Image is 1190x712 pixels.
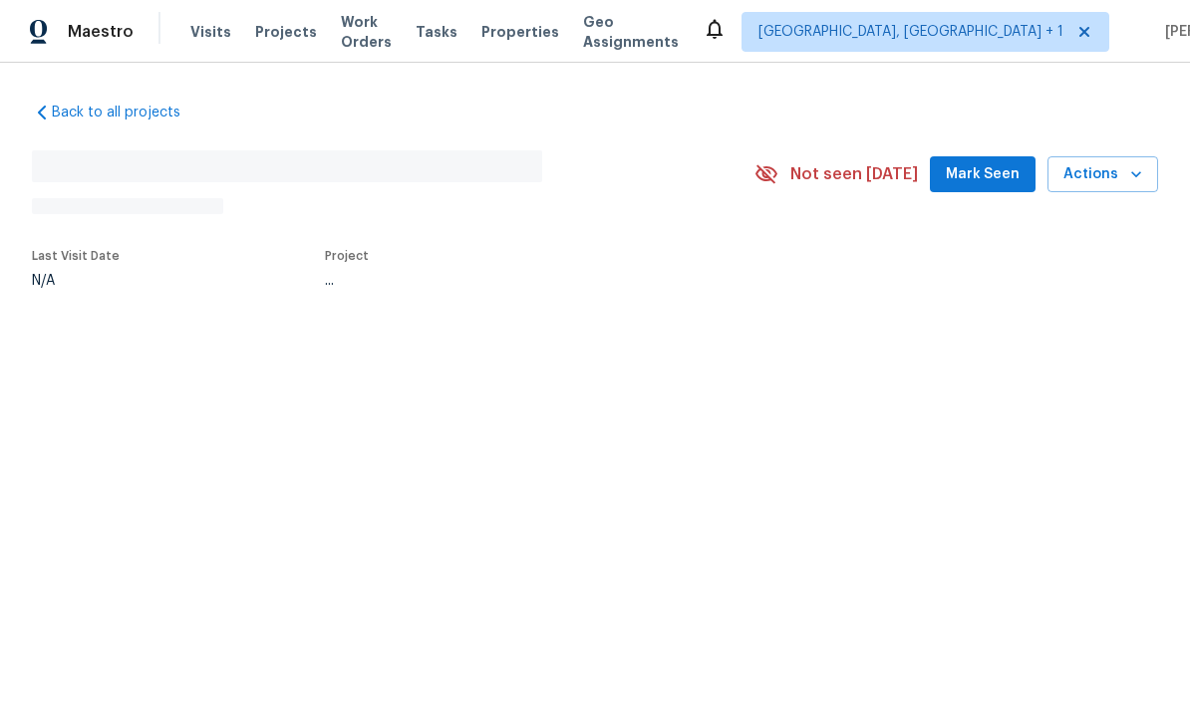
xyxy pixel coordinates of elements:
span: Project [325,250,369,262]
button: Actions [1047,156,1158,193]
span: Not seen [DATE] [790,164,918,184]
span: Mark Seen [946,162,1020,187]
span: Visits [190,22,231,42]
span: Projects [255,22,317,42]
span: Tasks [416,25,457,39]
span: Last Visit Date [32,250,120,262]
span: [GEOGRAPHIC_DATA], [GEOGRAPHIC_DATA] + 1 [758,22,1063,42]
span: Actions [1063,162,1142,187]
span: Geo Assignments [583,12,679,52]
div: N/A [32,274,120,288]
span: Maestro [68,22,134,42]
div: ... [325,274,708,288]
button: Mark Seen [930,156,1036,193]
span: Work Orders [341,12,392,52]
a: Back to all projects [32,103,223,122]
span: Properties [481,22,559,42]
